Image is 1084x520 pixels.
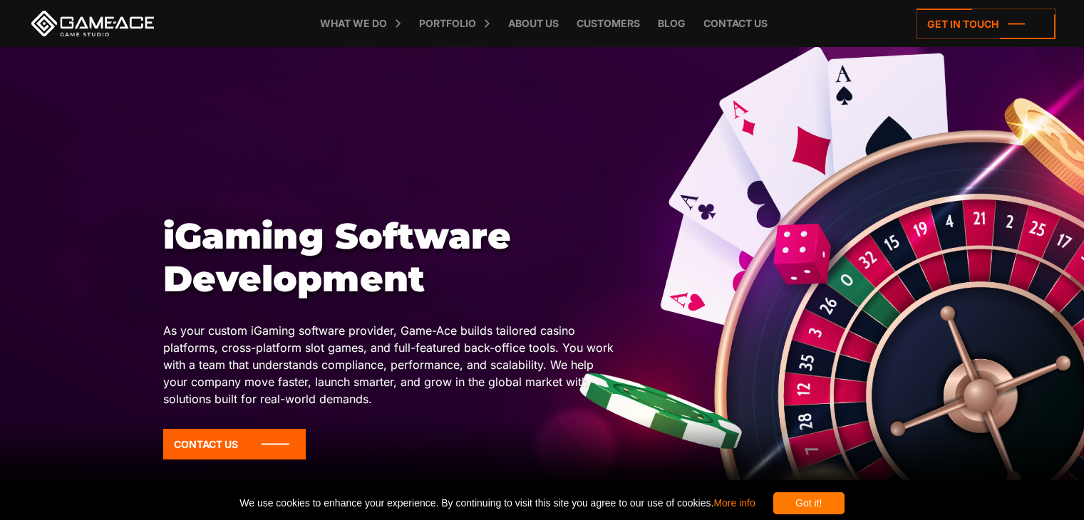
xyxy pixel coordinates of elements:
div: Got it! [773,492,845,514]
p: As your custom iGaming software provider, Game-Ace builds tailored casino platforms, cross-platfo... [163,322,618,407]
h1: iGaming Software Development [163,215,618,301]
a: Contact Us [163,429,306,459]
a: Get in touch [917,9,1055,39]
a: More info [713,497,755,509]
span: We use cookies to enhance your experience. By continuing to visit this site you agree to our use ... [239,492,755,514]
